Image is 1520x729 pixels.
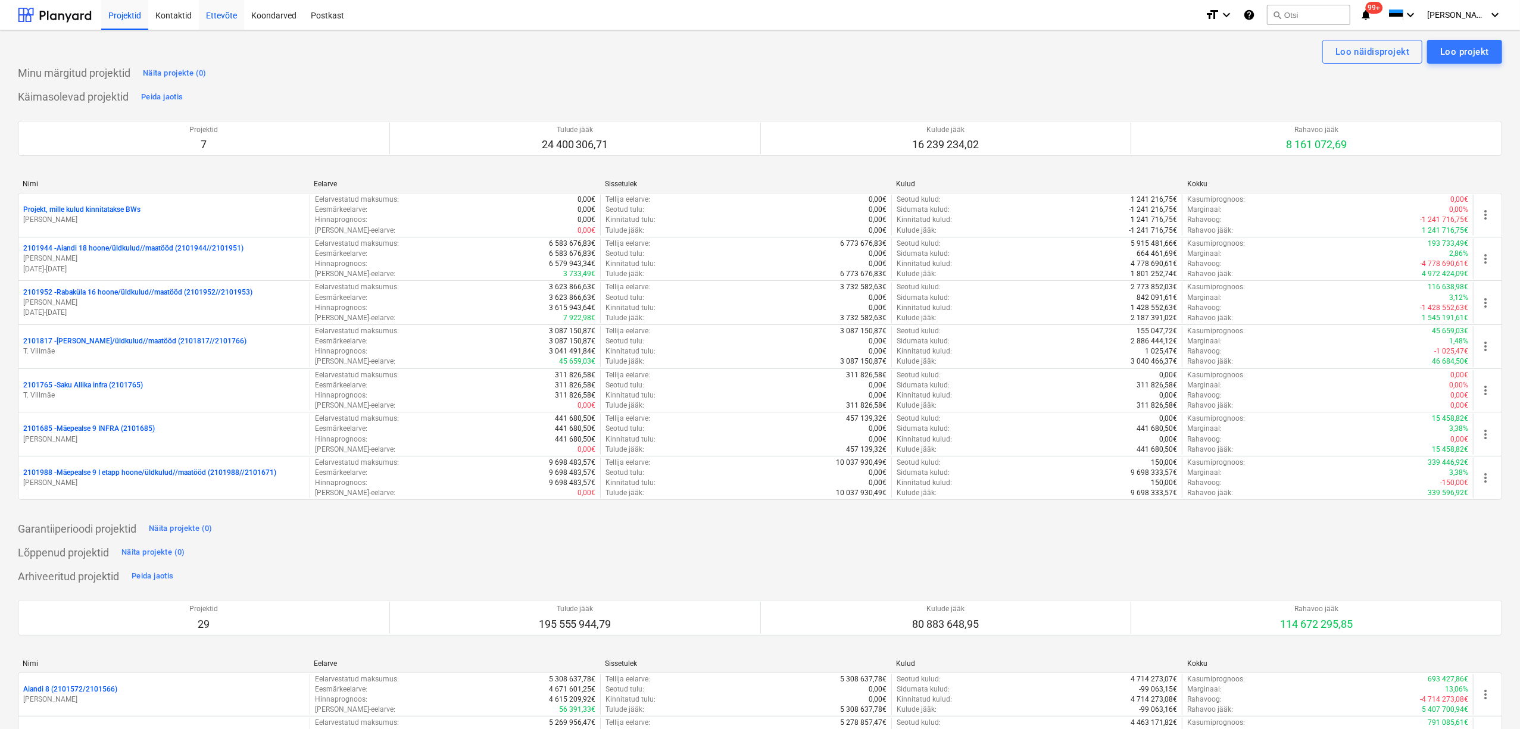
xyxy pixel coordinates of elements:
p: 0,00€ [869,346,887,356]
p: 6 773 676,83€ [840,239,887,249]
p: Kulude jääk : [897,488,937,498]
p: 1 241 716,75€ [1422,226,1468,236]
p: 3 087 150,87€ [549,336,595,346]
span: 99+ [1366,2,1383,14]
p: 15 458,82€ [1432,414,1468,424]
p: 0,00% [1449,205,1468,215]
p: Rahavoog : [1187,434,1222,445]
p: 3 732 582,63€ [840,282,887,292]
p: Rahavoo jääk : [1187,445,1233,455]
p: 116 638,98€ [1428,282,1468,292]
p: Tulude jääk [542,125,608,135]
p: 0,00€ [1450,195,1468,205]
p: Kinnitatud tulu : [605,390,656,401]
p: 0,00€ [1159,414,1177,424]
p: Tulude jääk : [605,445,644,455]
p: Kasumiprognoos : [1187,326,1245,336]
p: 0,00€ [869,390,887,401]
div: Eelarve [314,180,595,188]
p: Kulude jääk : [897,356,937,367]
p: 9 698 333,57€ [1131,488,1177,498]
p: Sidumata kulud : [897,336,950,346]
p: -4 778 690,61€ [1420,259,1468,269]
p: Rahavoog : [1187,390,1222,401]
p: Marginaal : [1187,336,1222,346]
div: 2101952 -Rabaküla 16 hoone/üldkulud//maatööd (2101952//2101953)[PERSON_NAME][DATE]-[DATE] [23,287,305,318]
p: Kinnitatud kulud : [897,215,952,225]
p: Rahavoo jääk : [1187,313,1233,323]
p: 6 583 676,83€ [549,249,595,259]
p: 311 826,58€ [555,380,595,390]
p: 7 [189,137,218,152]
p: 457 139,32€ [846,445,887,455]
div: Projekt, mille kulud kinnitatakse BWs[PERSON_NAME] [23,205,305,225]
span: search [1272,10,1282,20]
p: Seotud tulu : [605,336,644,346]
p: Seotud kulud : [897,326,941,336]
p: Marginaal : [1187,380,1222,390]
i: keyboard_arrow_down [1488,8,1502,22]
p: Rahavoo jääk : [1187,269,1233,279]
span: more_vert [1478,252,1493,266]
p: 2101944 - Aiandi 18 hoone/üldkulud//maatööd (2101944//2101951) [23,243,244,254]
div: Näita projekte (0) [121,546,185,559]
p: 311 826,58€ [555,390,595,401]
p: Kasumiprognoos : [1187,282,1245,292]
p: Kasumiprognoos : [1187,414,1245,424]
p: 0,00€ [869,259,887,269]
p: Kinnitatud kulud : [897,346,952,356]
p: Seotud kulud : [897,414,941,424]
p: Kulude jääk [912,125,979,135]
p: 7 922,98€ [563,313,595,323]
button: Loo projekt [1427,40,1502,64]
p: 45 659,03€ [559,356,595,367]
p: Tulude jääk : [605,226,644,236]
p: 441 680,50€ [1137,424,1177,434]
p: Kasumiprognoos : [1187,370,1245,380]
p: Eesmärkeelarve : [315,205,367,215]
p: 1 428 552,63€ [1131,303,1177,313]
p: Hinnaprognoos : [315,215,367,225]
div: Kokku [1187,180,1469,188]
p: 0,00€ [869,303,887,313]
i: keyboard_arrow_down [1219,8,1234,22]
p: 2101988 - Mäepealse 9 I etapp hoone/üldkulud//maatööd (2101988//2101671) [23,468,276,478]
p: [PERSON_NAME] [23,215,305,225]
p: [PERSON_NAME]-eelarve : [315,445,395,455]
p: Projektid [189,125,218,135]
p: Rahavoog : [1187,259,1222,269]
p: -1 025,47€ [1434,346,1468,356]
p: 311 826,58€ [1137,380,1177,390]
p: 0,00€ [869,478,887,488]
i: keyboard_arrow_down [1403,8,1418,22]
p: Eelarvestatud maksumus : [315,458,399,468]
div: Sissetulek [605,180,887,188]
p: Kinnitatud tulu : [605,346,656,356]
p: Kulude jääk : [897,313,937,323]
p: 155 047,72€ [1137,326,1177,336]
p: 3 733,49€ [563,269,595,279]
p: Seotud tulu : [605,424,644,434]
p: Kasumiprognoos : [1187,239,1245,249]
p: [PERSON_NAME]-eelarve : [315,313,395,323]
p: Rahavoo jääk : [1187,401,1233,411]
p: 3 615 943,64€ [549,303,595,313]
p: 5 915 481,66€ [1131,239,1177,249]
p: 10 037 930,49€ [836,458,887,468]
div: 2101944 -Aiandi 18 hoone/üldkulud//maatööd (2101944//2101951)[PERSON_NAME][DATE]-[DATE] [23,243,305,274]
p: Eelarvestatud maksumus : [315,326,399,336]
i: notifications [1360,8,1372,22]
p: Rahavoo jääk : [1187,226,1233,236]
p: 457 139,32€ [846,414,887,424]
p: Eesmärkeelarve : [315,293,367,303]
p: Seotud tulu : [605,205,644,215]
p: Tellija eelarve : [605,326,650,336]
p: Marginaal : [1187,468,1222,478]
p: [PERSON_NAME]-eelarve : [315,401,395,411]
span: more_vert [1478,339,1493,353]
p: 441 680,50€ [555,434,595,445]
p: 0,00€ [578,226,595,236]
p: Hinnaprognoos : [315,346,367,356]
p: 311 826,58€ [1137,401,1177,411]
p: Seotud tulu : [605,380,644,390]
